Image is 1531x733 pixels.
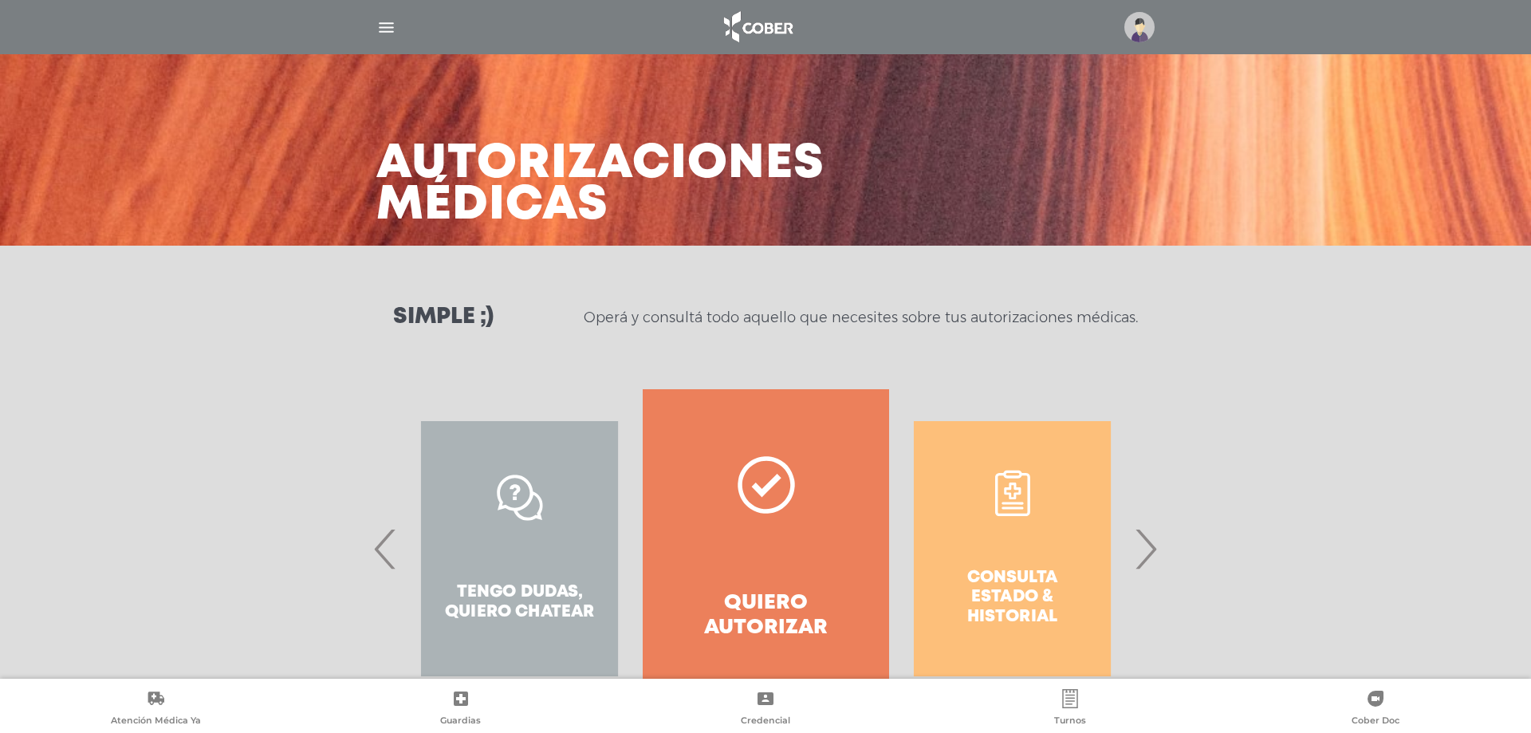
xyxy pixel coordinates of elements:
img: profile-placeholder.svg [1124,12,1155,42]
span: Previous [370,506,401,592]
span: Atención Médica Ya [111,715,201,729]
h3: Autorizaciones médicas [376,144,825,227]
span: Guardias [440,715,481,729]
span: Turnos [1054,715,1086,729]
a: Atención Médica Ya [3,689,308,730]
a: Quiero autorizar [643,389,889,708]
a: Turnos [918,689,1222,730]
a: Cober Doc [1223,689,1528,730]
span: Next [1130,506,1161,592]
span: Cober Doc [1352,715,1399,729]
img: Cober_menu-lines-white.svg [376,18,396,37]
a: Guardias [308,689,612,730]
img: logo_cober_home-white.png [715,8,799,46]
h4: Quiero autorizar [671,591,860,640]
p: Operá y consultá todo aquello que necesites sobre tus autorizaciones médicas. [584,308,1138,327]
a: Credencial [613,689,918,730]
span: Credencial [741,715,790,729]
h3: Simple ;) [393,306,494,329]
